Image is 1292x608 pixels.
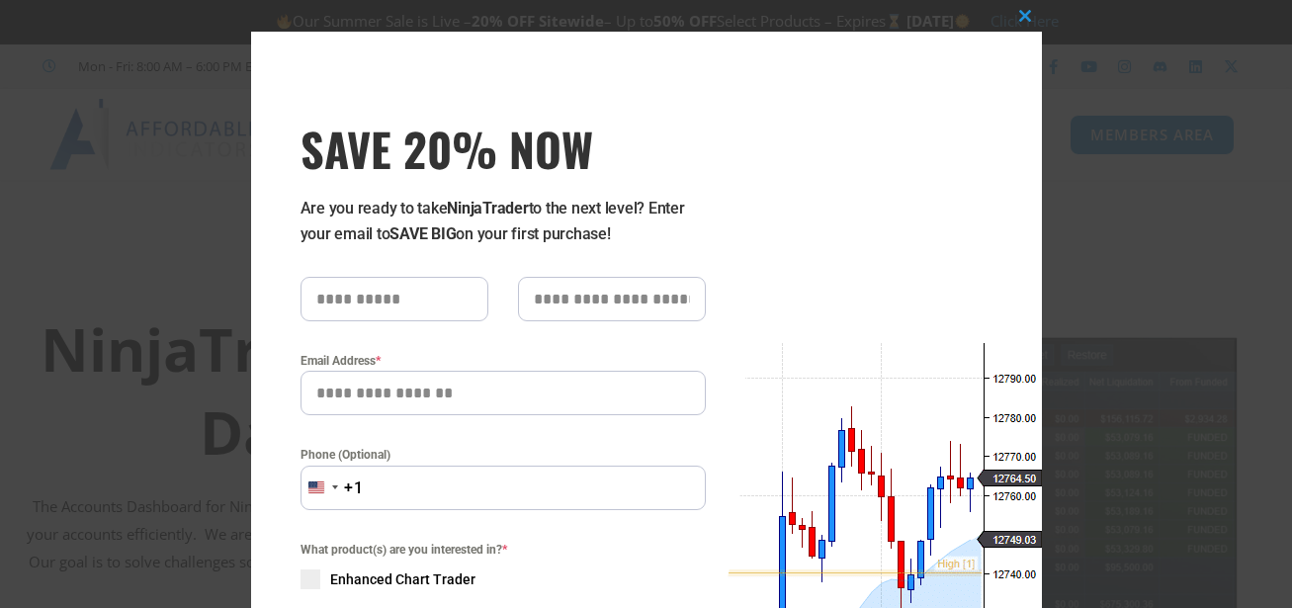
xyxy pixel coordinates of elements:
label: Enhanced Chart Trader [301,569,706,589]
span: SAVE 20% NOW [301,121,706,176]
label: Phone (Optional) [301,445,706,465]
button: Selected country [301,466,364,510]
span: Enhanced Chart Trader [330,569,475,589]
strong: NinjaTrader [447,199,528,217]
label: Email Address [301,351,706,371]
span: What product(s) are you interested in? [301,540,706,560]
strong: SAVE BIG [389,224,456,243]
p: Are you ready to take to the next level? Enter your email to on your first purchase! [301,196,706,247]
div: +1 [344,476,364,501]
